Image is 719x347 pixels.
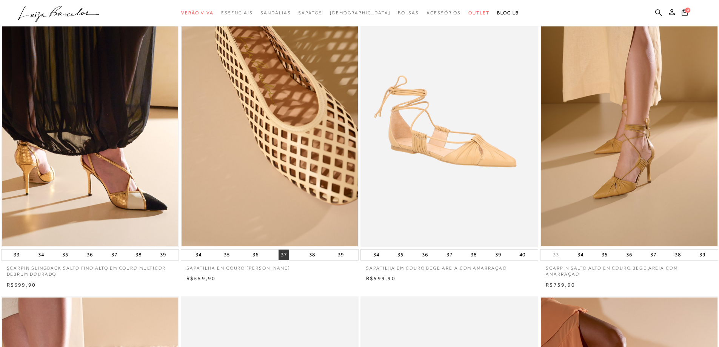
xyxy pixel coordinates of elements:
[426,6,461,20] a: categoryNavScreenReaderText
[330,10,391,15] span: [DEMOGRAPHIC_DATA]
[497,6,519,20] a: BLOG LB
[648,250,659,260] button: 37
[181,10,214,15] span: Verão Viva
[551,251,561,258] button: 33
[260,6,291,20] a: categoryNavScreenReaderText
[624,250,634,260] button: 36
[298,6,322,20] a: categoryNavScreenReaderText
[395,250,406,260] button: 35
[109,250,120,260] button: 37
[133,250,144,260] button: 38
[517,250,528,260] button: 40
[497,10,519,15] span: BLOG LB
[11,250,22,260] button: 33
[546,282,575,288] span: R$759,90
[444,250,455,260] button: 37
[679,8,690,19] button: 4
[697,250,708,260] button: 39
[599,250,610,260] button: 35
[250,250,261,260] button: 36
[85,250,95,260] button: 36
[181,6,214,20] a: categoryNavScreenReaderText
[36,250,46,260] button: 34
[493,250,503,260] button: 39
[360,261,538,271] a: SAPATILHA EM COURO BEGE AREIA COM AMARRAÇÃO
[398,10,419,15] span: Bolsas
[221,6,253,20] a: categoryNavScreenReaderText
[371,250,382,260] button: 34
[221,10,253,15] span: Essenciais
[181,261,359,271] a: SAPATILHA EM COURO [PERSON_NAME]
[420,250,430,260] button: 36
[366,275,396,281] span: R$599,90
[336,250,346,260] button: 39
[398,6,419,20] a: categoryNavScreenReaderText
[426,10,461,15] span: Acessórios
[60,250,71,260] button: 35
[685,8,690,13] span: 4
[468,10,490,15] span: Outlet
[260,10,291,15] span: Sandálias
[279,250,289,260] button: 37
[7,282,36,288] span: R$699,90
[193,250,204,260] button: 34
[158,250,168,260] button: 39
[673,250,683,260] button: 38
[298,10,322,15] span: Sapatos
[1,261,179,278] a: SCARPIN SLINGBACK SALTO FINO ALTO EM COURO MULTICOR DEBRUM DOURADO
[468,6,490,20] a: categoryNavScreenReaderText
[468,250,479,260] button: 38
[330,6,391,20] a: noSubCategoriesText
[307,250,317,260] button: 38
[222,250,232,260] button: 35
[540,261,718,278] a: SCARPIN SALTO ALTO EM COURO BEGE AREIA COM AMARRAÇÃO
[575,250,586,260] button: 34
[186,275,216,281] span: R$559,90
